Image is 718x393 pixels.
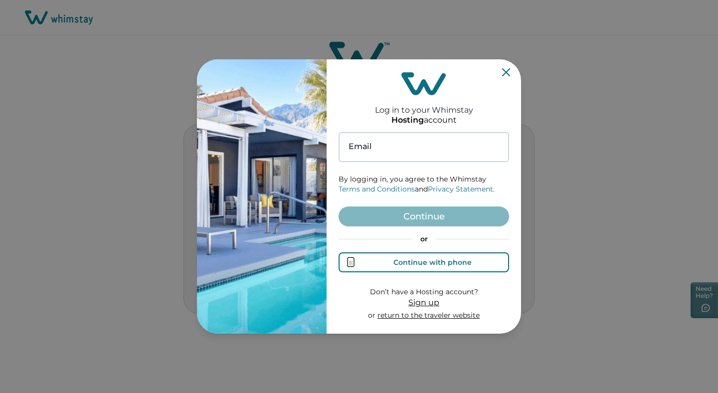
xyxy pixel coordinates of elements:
[339,175,509,194] p: By logging in, you agree to the Whimstay and
[502,68,510,76] button: Close
[391,115,424,125] p: Hosting
[375,95,473,115] h2: Log in to your Whimstay
[377,311,480,320] a: return to the traveler website
[428,185,495,194] a: Privacy Statement.
[393,258,472,266] div: Continue with phone
[339,234,509,244] p: or
[339,206,509,226] button: Continue
[339,252,509,272] button: Continue with phone
[401,72,446,95] img: login-logo
[408,298,439,307] span: Sign up
[197,59,327,334] img: auth-banner
[391,115,457,125] p: account
[339,185,415,194] a: Terms and Conditions
[368,287,480,297] p: Don’t have a Hosting account?
[368,311,480,321] p: or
